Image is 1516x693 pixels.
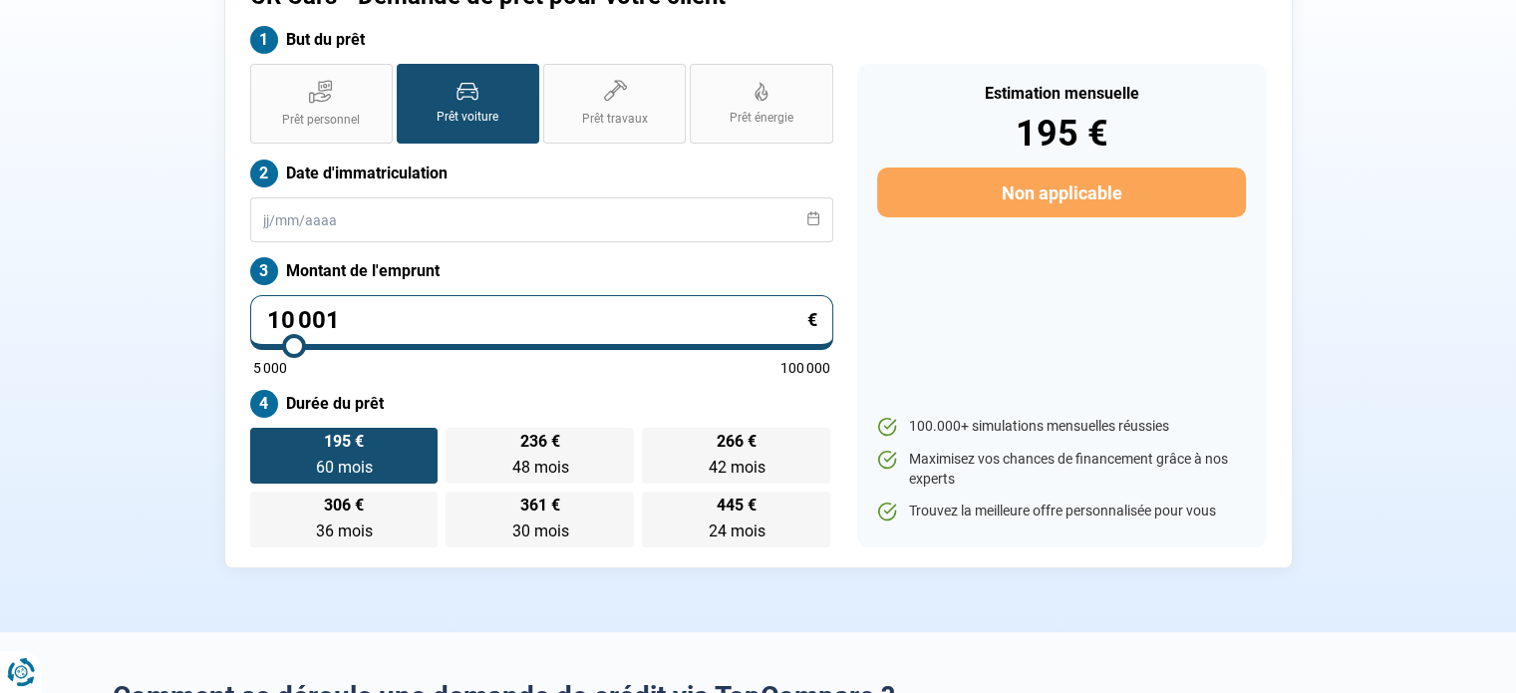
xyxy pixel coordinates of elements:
[250,257,833,285] label: Montant de l'emprunt
[253,361,287,375] span: 5 000
[582,111,648,128] span: Prêt travaux
[324,498,364,514] span: 306 €
[780,361,830,375] span: 100 000
[511,521,568,540] span: 30 mois
[520,498,560,514] span: 361 €
[877,502,1245,521] li: Trouvez la meilleure offre personnalisée pour vous
[877,86,1245,102] div: Estimation mensuelle
[730,110,793,127] span: Prêt énergie
[282,112,360,129] span: Prêt personnel
[717,498,757,514] span: 445 €
[511,458,568,477] span: 48 mois
[315,521,372,540] span: 36 mois
[250,197,833,242] input: jj/mm/aaaa
[877,168,1245,217] button: Non applicable
[250,26,833,54] label: But du prêt
[250,160,833,187] label: Date d'immatriculation
[315,458,372,477] span: 60 mois
[437,109,498,126] span: Prêt voiture
[708,458,764,477] span: 42 mois
[708,521,764,540] span: 24 mois
[877,116,1245,152] div: 195 €
[250,390,833,418] label: Durée du prêt
[520,434,560,450] span: 236 €
[717,434,757,450] span: 266 €
[877,417,1245,437] li: 100.000+ simulations mensuelles réussies
[324,434,364,450] span: 195 €
[807,311,817,329] span: €
[877,450,1245,489] li: Maximisez vos chances de financement grâce à nos experts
